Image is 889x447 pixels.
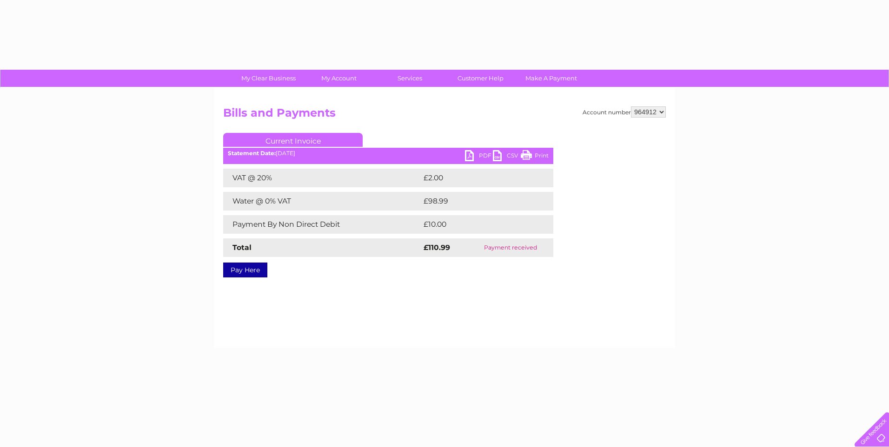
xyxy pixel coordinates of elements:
[421,215,534,234] td: £10.00
[465,150,493,164] a: PDF
[223,215,421,234] td: Payment By Non Direct Debit
[223,263,267,277] a: Pay Here
[372,70,448,87] a: Services
[521,150,549,164] a: Print
[301,70,378,87] a: My Account
[223,106,666,124] h2: Bills and Payments
[421,169,532,187] td: £2.00
[228,150,276,157] b: Statement Date:
[421,192,535,210] td: £98.99
[583,106,666,118] div: Account number
[442,70,519,87] a: Customer Help
[223,150,553,157] div: [DATE]
[223,133,363,147] a: Current Invoice
[513,70,590,87] a: Make A Payment
[493,150,521,164] a: CSV
[223,169,421,187] td: VAT @ 20%
[424,243,450,252] strong: £110.99
[232,243,252,252] strong: Total
[468,238,553,257] td: Payment received
[223,192,421,210] td: Water @ 0% VAT
[230,70,307,87] a: My Clear Business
